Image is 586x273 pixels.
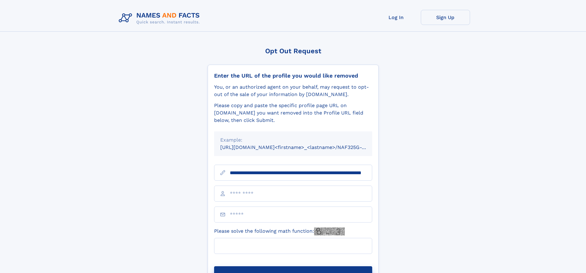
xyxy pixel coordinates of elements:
small: [URL][DOMAIN_NAME]<firstname>_<lastname>/NAF325G-xxxxxxxx [220,144,384,150]
div: Enter the URL of the profile you would like removed [214,72,372,79]
a: Sign Up [421,10,470,25]
a: Log In [372,10,421,25]
div: Opt Out Request [208,47,379,55]
div: Please copy and paste the specific profile page URL on [DOMAIN_NAME] you want removed into the Pr... [214,102,372,124]
div: Example: [220,136,366,144]
div: You, or an authorized agent on your behalf, may request to opt-out of the sale of your informatio... [214,83,372,98]
img: Logo Names and Facts [116,10,205,26]
label: Please solve the following math function: [214,227,345,235]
